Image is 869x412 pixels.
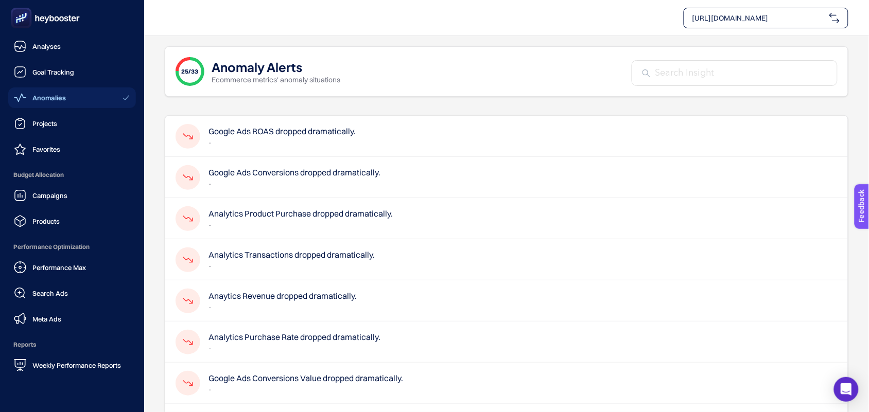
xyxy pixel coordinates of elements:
span: Performance Max [32,263,86,272]
a: Campaigns [8,185,136,206]
span: [URL][DOMAIN_NAME] [692,13,825,23]
span: Weekly Performance Reports [32,361,121,369]
img: svg%3e [829,13,840,23]
p: - [208,261,375,271]
a: Weekly Performance Reports [8,355,136,375]
span: Budget Allocation [8,165,136,185]
h4: Google Ads ROAS dropped dramatically. [208,125,356,137]
span: 25/33 [182,67,199,76]
span: Campaigns [32,191,67,200]
span: Analyses [32,42,61,50]
img: Search Insight [642,69,650,77]
h4: Analytics Transactions dropped dramatically. [208,248,375,261]
p: - [208,137,356,148]
h4: Google Ads Conversions Value dropped dramatically. [208,372,403,384]
a: Projects [8,113,136,134]
span: Favorites [32,145,60,153]
h1: Anomaly Alerts [212,58,302,75]
a: Goal Tracking [8,62,136,82]
span: Meta Ads [32,315,61,323]
p: - [208,343,380,353]
span: Feedback [6,3,39,11]
p: - [208,302,357,312]
span: Goal Tracking [32,68,74,76]
a: Analyses [8,36,136,57]
a: Favorites [8,139,136,159]
p: - [208,384,403,395]
span: Anomalies [32,94,66,102]
div: Open Intercom Messenger [834,377,859,402]
input: Search Insight [655,66,827,80]
span: Reports [8,334,136,355]
p: Ecommerce metrics' anomaly situations [212,75,340,85]
span: Products [32,217,60,225]
h4: Google Ads Conversions dropped dramatically. [208,166,380,178]
span: Projects [32,119,57,128]
h4: Analytics Purchase Rate dropped dramatically. [208,331,380,343]
p: - [208,220,393,230]
a: Performance Max [8,257,136,278]
a: Products [8,211,136,231]
a: Meta Ads [8,309,136,329]
h4: Analytics Product Purchase dropped dramatically. [208,207,393,220]
p: - [208,178,380,189]
a: Search Ads [8,283,136,303]
h4: Anaytics Revenue dropped dramatically. [208,290,357,302]
span: Performance Optimization [8,237,136,257]
span: Search Ads [32,289,68,297]
a: Anomalies [8,87,136,108]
